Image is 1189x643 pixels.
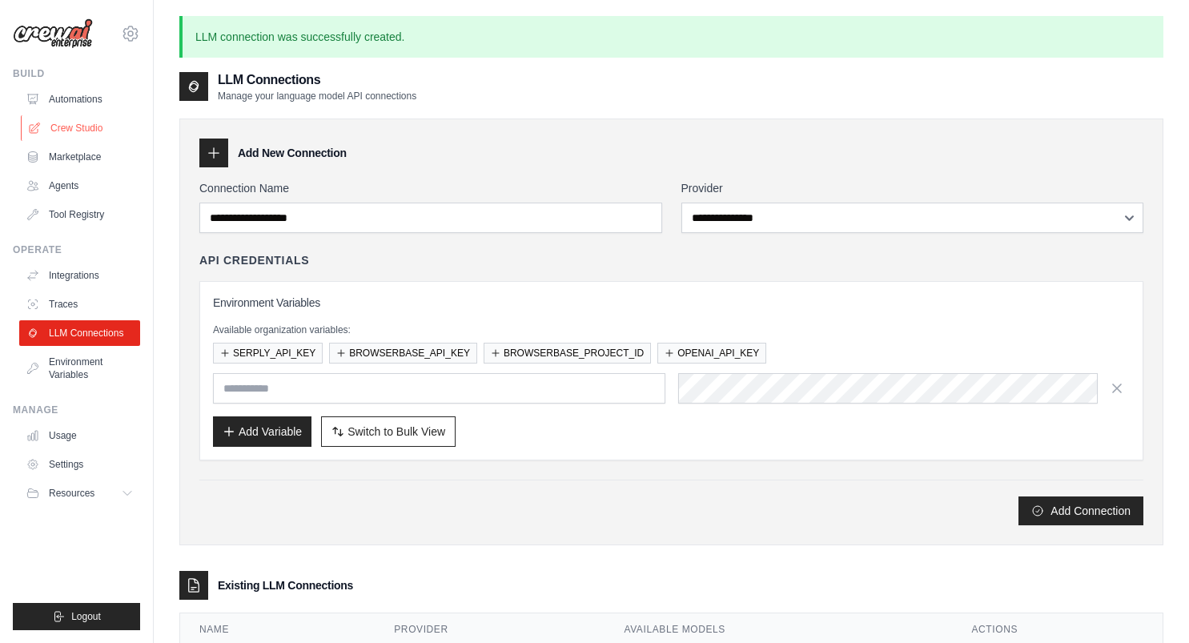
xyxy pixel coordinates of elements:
[49,487,94,500] span: Resources
[484,343,651,364] button: BROWSERBASE_PROJECT_ID
[19,263,140,288] a: Integrations
[19,349,140,388] a: Environment Variables
[218,577,353,593] h3: Existing LLM Connections
[19,480,140,506] button: Resources
[19,144,140,170] a: Marketplace
[1018,496,1143,525] button: Add Connection
[218,70,416,90] h2: LLM Connections
[681,180,1144,196] label: Provider
[19,173,140,199] a: Agents
[329,343,477,364] button: BROWSERBASE_API_KEY
[19,202,140,227] a: Tool Registry
[347,424,445,440] span: Switch to Bulk View
[199,252,309,268] h4: API Credentials
[657,343,766,364] button: OPENAI_API_KEY
[321,416,456,447] button: Switch to Bulk View
[218,90,416,102] p: Manage your language model API connections
[213,295,1130,311] h3: Environment Variables
[19,452,140,477] a: Settings
[71,610,101,623] span: Logout
[213,343,323,364] button: SERPLY_API_KEY
[13,404,140,416] div: Manage
[21,115,142,141] a: Crew Studio
[213,416,311,447] button: Add Variable
[13,18,93,49] img: Logo
[199,180,662,196] label: Connection Name
[238,145,347,161] h3: Add New Connection
[13,67,140,80] div: Build
[179,16,1163,58] p: LLM connection was successfully created.
[19,320,140,346] a: LLM Connections
[19,86,140,112] a: Automations
[19,291,140,317] a: Traces
[13,243,140,256] div: Operate
[19,423,140,448] a: Usage
[213,324,1130,336] p: Available organization variables:
[13,603,140,630] button: Logout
